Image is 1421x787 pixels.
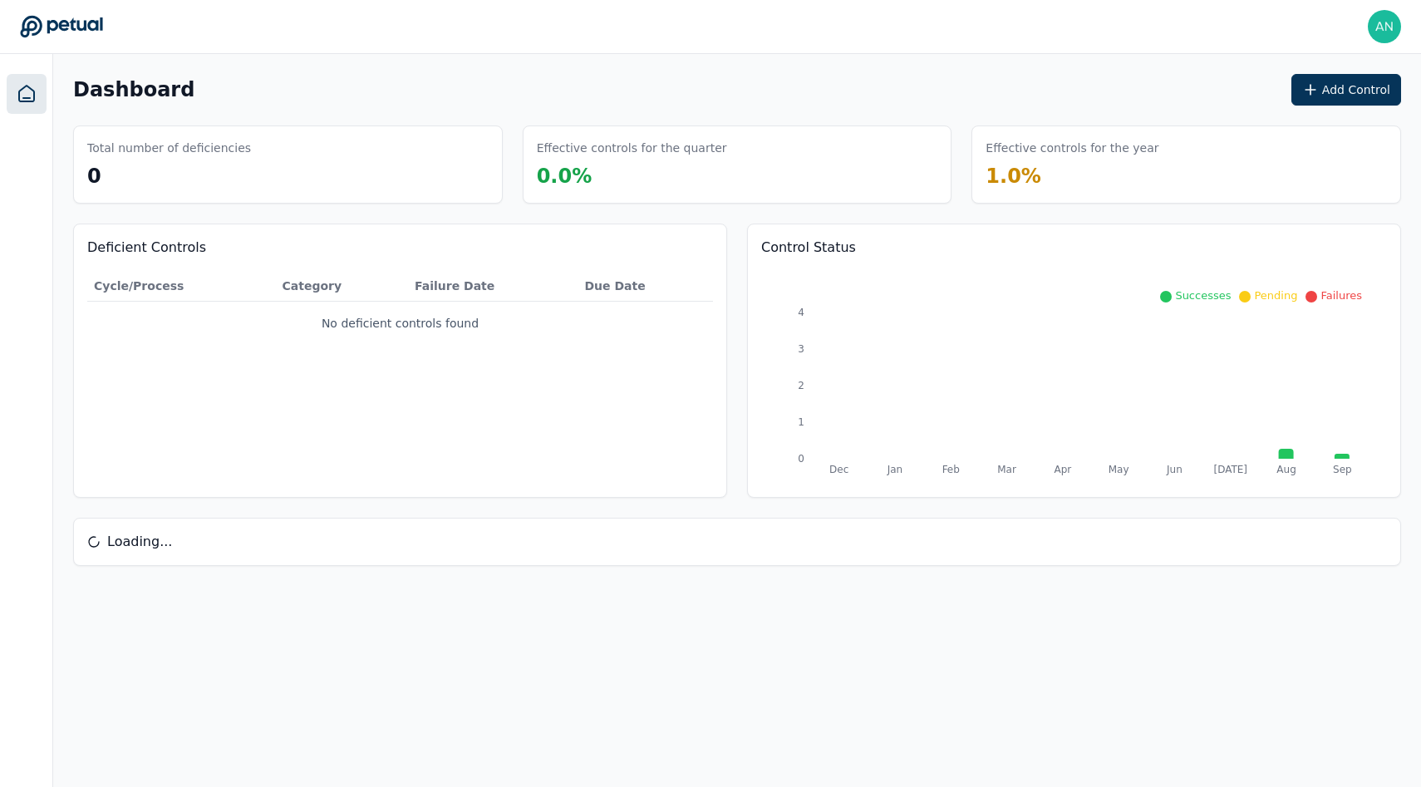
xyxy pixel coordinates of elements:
tspan: 2 [798,380,804,391]
span: Failures [1320,289,1362,302]
a: Go to Dashboard [20,15,103,38]
tspan: Jan [887,464,903,475]
th: Failure Date [408,271,578,302]
div: Loading... [74,519,1400,565]
tspan: Dec [829,464,848,475]
h3: Control Status [761,238,1387,258]
h3: Deficient Controls [87,238,713,258]
a: Dashboard [7,74,47,114]
th: Category [275,271,408,302]
tspan: Jun [1166,464,1183,475]
tspan: 1 [798,416,804,428]
button: Add Control [1291,74,1401,106]
th: Cycle/Process [87,271,275,302]
th: Due Date [578,271,713,302]
h3: Effective controls for the quarter [537,140,727,156]
h3: Total number of deficiencies [87,140,251,156]
tspan: [DATE] [1213,464,1247,475]
tspan: 4 [798,307,804,318]
span: 0.0 % [537,165,592,188]
td: No deficient controls found [87,302,713,346]
span: Successes [1175,289,1231,302]
tspan: May [1109,464,1129,475]
span: 1.0 % [986,165,1041,188]
span: 0 [87,165,101,188]
tspan: Aug [1276,464,1296,475]
tspan: 3 [798,343,804,355]
tspan: Sep [1333,464,1352,475]
tspan: 0 [798,453,804,465]
h1: Dashboard [73,76,194,103]
h3: Effective controls for the year [986,140,1158,156]
span: Pending [1254,289,1297,302]
tspan: Feb [942,464,960,475]
tspan: Apr [1054,464,1071,475]
img: andrew+arm@petual.ai [1368,10,1401,43]
tspan: Mar [997,464,1016,475]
